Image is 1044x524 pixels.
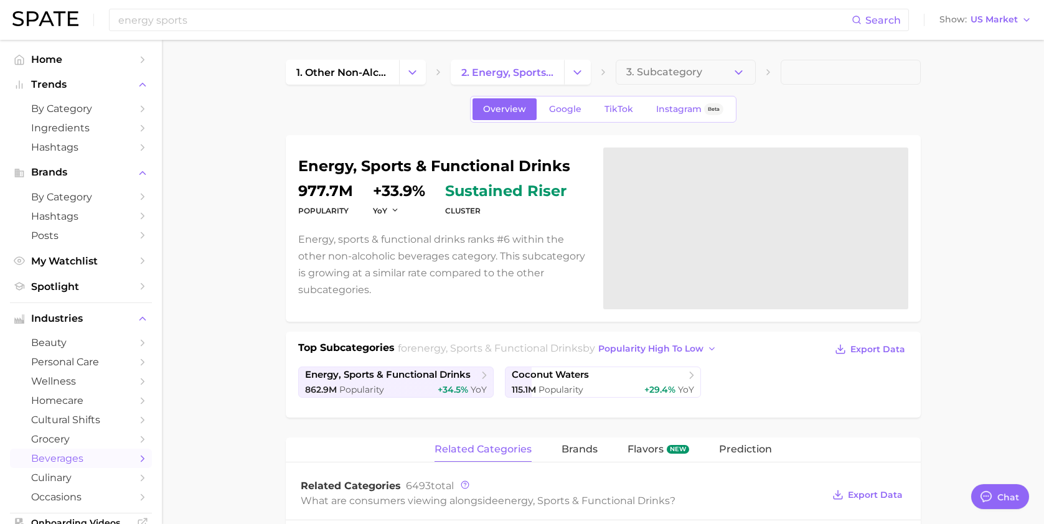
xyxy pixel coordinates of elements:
div: What are consumers viewing alongside ? [301,492,824,509]
span: homecare [31,395,131,406]
span: Spotlight [31,281,131,292]
a: 1. other non-alcoholic beverages [286,60,399,85]
a: culinary [10,468,152,487]
span: personal care [31,356,131,368]
a: Spotlight [10,277,152,296]
a: Hashtags [10,207,152,226]
span: +34.5% [438,384,468,395]
a: 2. energy, sports & functional drinks [451,60,564,85]
a: grocery [10,429,152,449]
span: Export Data [850,344,905,355]
button: Change Category [564,60,591,85]
span: Flavors [628,444,664,455]
a: personal care [10,352,152,372]
span: 1. other non-alcoholic beverages [296,67,388,78]
h1: energy, sports & functional drinks [298,159,588,174]
span: occasions [31,491,131,503]
span: beauty [31,337,131,349]
span: Export Data [848,490,903,500]
span: coconut waters [512,369,589,381]
span: sustained riser [445,184,567,199]
a: homecare [10,391,152,410]
dd: 977.7m [298,184,353,199]
button: popularity high to low [595,340,720,357]
span: Brands [31,167,131,178]
span: Popularity [538,384,583,395]
a: TikTok [594,98,644,120]
a: Google [538,98,592,120]
dt: cluster [445,204,567,218]
span: TikTok [604,104,633,115]
span: cultural shifts [31,414,131,426]
dd: +33.9% [373,184,425,199]
span: by Category [31,103,131,115]
button: YoY [373,205,400,216]
span: popularity high to low [598,344,703,354]
span: wellness [31,375,131,387]
span: 6493 [406,480,431,492]
a: occasions [10,487,152,507]
a: energy, sports & functional drinks862.9m Popularity+34.5% YoY [298,367,494,398]
a: wellness [10,372,152,391]
a: My Watchlist [10,251,152,271]
a: beverages [10,449,152,468]
span: Show [939,16,967,23]
a: Ingredients [10,118,152,138]
span: Related Categories [301,480,401,492]
span: energy, sports & functional drinks [305,369,471,381]
span: 3. Subcategory [626,67,702,78]
h1: Top Subcategories [298,340,395,359]
span: brands [562,444,598,455]
span: Search [865,14,901,26]
img: SPATE [12,11,78,26]
input: Search here for a brand, industry, or ingredient [117,9,852,30]
span: by Category [31,191,131,203]
span: energy, sports & functional drinks [411,342,583,354]
span: Posts [31,230,131,241]
button: Export Data [829,486,905,503]
span: culinary [31,472,131,484]
span: related categories [435,444,532,455]
span: grocery [31,433,131,445]
span: energy, sports & functional drinks [498,495,670,507]
a: Hashtags [10,138,152,157]
button: Industries [10,309,152,328]
span: total [406,480,454,492]
span: Overview [483,104,526,115]
span: Home [31,54,131,65]
span: Trends [31,79,131,90]
span: Google [549,104,581,115]
a: cultural shifts [10,410,152,429]
button: Export Data [832,340,908,358]
button: 3. Subcategory [616,60,756,85]
dt: Popularity [298,204,353,218]
span: YoY [373,205,387,216]
button: Brands [10,163,152,182]
span: US Market [971,16,1018,23]
span: for by [398,342,720,354]
button: ShowUS Market [936,12,1035,28]
a: by Category [10,187,152,207]
a: Posts [10,226,152,245]
span: Industries [31,313,131,324]
span: YoY [678,384,694,395]
a: Overview [473,98,537,120]
span: Hashtags [31,210,131,222]
span: 2. energy, sports & functional drinks [461,67,553,78]
span: +29.4% [644,384,675,395]
span: My Watchlist [31,255,131,267]
p: Energy, sports & functional drinks ranks #6 within the other non-alcoholic beverages category. Th... [298,231,588,299]
a: by Category [10,99,152,118]
button: Change Category [399,60,426,85]
span: 115.1m [512,384,536,395]
a: InstagramBeta [646,98,734,120]
button: Trends [10,75,152,94]
a: Home [10,50,152,69]
span: Instagram [656,104,702,115]
span: Prediction [719,444,772,455]
span: Hashtags [31,141,131,153]
span: 862.9m [305,384,337,395]
span: Ingredients [31,122,131,134]
span: YoY [471,384,487,395]
span: Popularity [339,384,384,395]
